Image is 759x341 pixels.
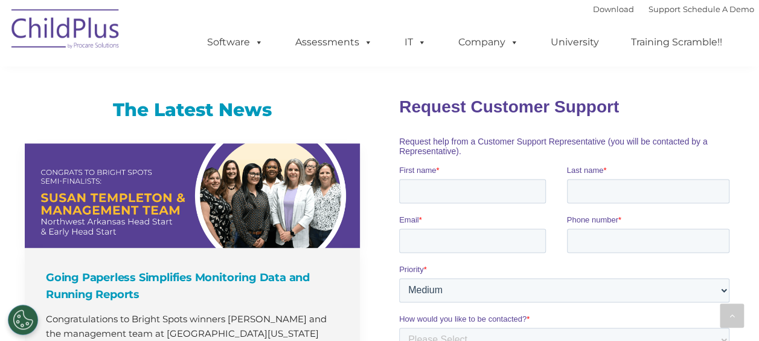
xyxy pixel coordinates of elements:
a: Software [195,30,275,54]
a: Schedule A Demo [683,4,754,14]
a: University [539,30,611,54]
button: Cookies Settings [8,305,38,335]
font: | [593,4,754,14]
h3: The Latest News [25,98,360,122]
h4: Going Paperless Simplifies Monitoring Data and Running Reports [46,269,342,303]
a: Company [446,30,531,54]
a: Training Scramble!! [619,30,734,54]
a: Support [649,4,681,14]
span: Phone number [168,129,219,138]
a: Assessments [283,30,385,54]
span: Last name [168,80,205,89]
a: Download [593,4,634,14]
a: IT [392,30,438,54]
img: ChildPlus by Procare Solutions [5,1,126,61]
iframe: Chat Widget [562,210,759,341]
